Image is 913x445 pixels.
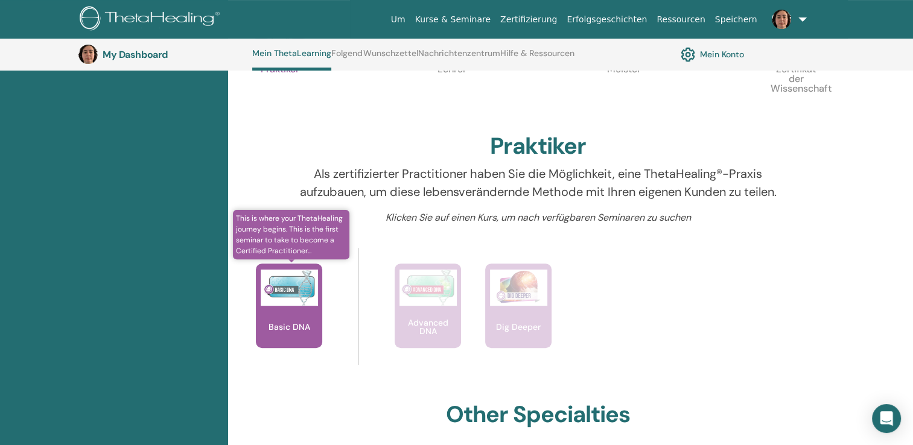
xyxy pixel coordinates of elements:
[771,65,821,115] p: Zertifikat der Wissenschaft
[399,270,457,306] img: Advanced DNA
[500,48,574,68] a: Hilfe & Ressourcen
[233,210,349,259] span: This is where your ThetaHealing journey begins. This is the first seminar to take to become a Cer...
[78,45,98,64] img: default.jpg
[427,65,477,115] p: Lehrer
[256,264,322,372] a: This is where your ThetaHealing journey begins. This is the first seminar to take to become a Cer...
[386,8,410,31] a: Um
[495,8,562,31] a: Zertifizierung
[872,404,901,433] div: Open Intercom Messenger
[331,48,363,68] a: Folgend
[255,65,305,115] p: Praktiker
[80,6,224,33] img: logo.png
[485,264,552,372] a: Dig Deeper Dig Deeper
[681,44,695,65] img: cog.svg
[299,210,777,225] p: Klicken Sie auf einen Kurs, um nach verfügbaren Seminaren zu suchen
[410,8,495,31] a: Kurse & Seminare
[446,401,630,429] h2: Other Specialties
[264,323,315,331] p: Basic DNA
[395,264,461,372] a: Advanced DNA Advanced DNA
[252,48,331,71] a: Mein ThetaLearning
[681,44,744,65] a: Mein Konto
[772,10,791,29] img: default.jpg
[599,65,649,115] p: Meister
[710,8,762,31] a: Speichern
[652,8,710,31] a: Ressourcen
[418,48,500,68] a: Nachrichtenzentrum
[395,318,461,335] p: Advanced DNA
[261,270,318,306] img: Basic DNA
[491,323,546,331] p: Dig Deeper
[562,8,652,31] a: Erfolgsgeschichten
[103,49,223,60] h3: My Dashboard
[490,133,586,160] h2: Praktiker
[490,270,547,306] img: Dig Deeper
[299,165,777,201] p: Als zertifizierter Practitioner haben Sie die Möglichkeit, eine ThetaHealing®-Praxis aufzubauen, ...
[363,48,418,68] a: Wunschzettel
